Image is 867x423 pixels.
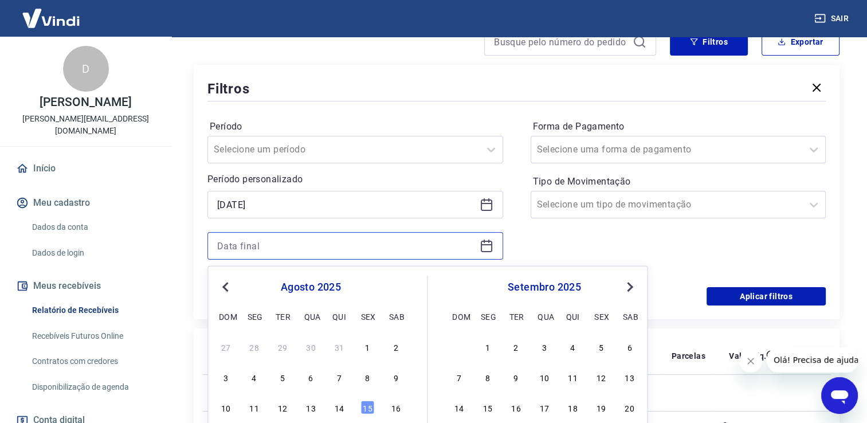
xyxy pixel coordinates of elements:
[389,309,403,323] div: sab
[219,401,233,414] div: Choose domingo, 10 de agosto de 2025
[812,8,853,29] button: Sair
[538,309,551,323] div: qua
[28,216,158,239] a: Dados da conta
[481,370,495,384] div: Choose segunda-feira, 8 de setembro de 2025
[821,377,858,414] iframe: Botão para abrir a janela de mensagens
[248,340,261,354] div: Choose segunda-feira, 28 de julho de 2025
[389,340,403,354] div: Choose sábado, 2 de agosto de 2025
[538,401,551,414] div: Choose quarta-feira, 17 de setembro de 2025
[452,309,466,323] div: dom
[248,309,261,323] div: seg
[389,401,403,414] div: Choose sábado, 16 de agosto de 2025
[594,370,608,384] div: Choose sexta-feira, 12 de setembro de 2025
[533,120,824,134] label: Forma de Pagamento
[566,401,580,414] div: Choose quinta-feira, 18 de setembro de 2025
[304,309,317,323] div: qua
[28,375,158,399] a: Disponibilização de agenda
[28,299,158,322] a: Relatório de Recebíveis
[28,241,158,265] a: Dados de login
[332,309,346,323] div: qui
[623,280,637,294] button: Next Month
[14,190,158,216] button: Meu cadastro
[452,370,466,384] div: Choose domingo, 7 de setembro de 2025
[623,401,637,414] div: Choose sábado, 20 de setembro de 2025
[219,370,233,384] div: Choose domingo, 3 de agosto de 2025
[218,280,232,294] button: Previous Month
[452,401,466,414] div: Choose domingo, 14 de setembro de 2025
[767,347,858,373] iframe: Mensagem da empresa
[304,401,317,414] div: Choose quarta-feira, 13 de agosto de 2025
[276,370,289,384] div: Choose terça-feira, 5 de agosto de 2025
[594,309,608,323] div: sex
[481,340,495,354] div: Choose segunda-feira, 1 de setembro de 2025
[219,340,233,354] div: Choose domingo, 27 de julho de 2025
[248,401,261,414] div: Choose segunda-feira, 11 de agosto de 2025
[219,309,233,323] div: dom
[451,280,638,294] div: setembro 2025
[360,401,374,414] div: Choose sexta-feira, 15 de agosto de 2025
[332,401,346,414] div: Choose quinta-feira, 14 de agosto de 2025
[304,340,317,354] div: Choose quarta-feira, 30 de julho de 2025
[538,340,551,354] div: Choose quarta-feira, 3 de setembro de 2025
[509,309,523,323] div: ter
[533,175,824,189] label: Tipo de Movimentação
[28,324,158,348] a: Recebíveis Futuros Online
[304,370,317,384] div: Choose quarta-feira, 6 de agosto de 2025
[729,350,766,362] p: Valor Líq.
[14,273,158,299] button: Meus recebíveis
[28,350,158,373] a: Contratos com credores
[9,113,162,137] p: [PERSON_NAME][EMAIL_ADDRESS][DOMAIN_NAME]
[14,156,158,181] a: Início
[707,287,826,305] button: Aplicar filtros
[360,309,374,323] div: sex
[509,401,523,414] div: Choose terça-feira, 16 de setembro de 2025
[40,96,131,108] p: [PERSON_NAME]
[217,196,475,213] input: Data inicial
[217,237,475,254] input: Data final
[276,401,289,414] div: Choose terça-feira, 12 de agosto de 2025
[538,370,551,384] div: Choose quarta-feira, 10 de setembro de 2025
[481,401,495,414] div: Choose segunda-feira, 15 de setembro de 2025
[566,370,580,384] div: Choose quinta-feira, 11 de setembro de 2025
[276,309,289,323] div: ter
[594,340,608,354] div: Choose sexta-feira, 5 de setembro de 2025
[672,350,705,362] p: Parcelas
[670,28,748,56] button: Filtros
[389,370,403,384] div: Choose sábado, 9 de agosto de 2025
[360,370,374,384] div: Choose sexta-feira, 8 de agosto de 2025
[360,340,374,354] div: Choose sexta-feira, 1 de agosto de 2025
[217,280,404,294] div: agosto 2025
[7,8,96,17] span: Olá! Precisa de ajuda?
[248,370,261,384] div: Choose segunda-feira, 4 de agosto de 2025
[494,33,628,50] input: Busque pelo número do pedido
[14,1,88,36] img: Vindi
[207,173,503,186] p: Período personalizado
[207,80,250,98] h5: Filtros
[332,340,346,354] div: Choose quinta-feira, 31 de julho de 2025
[566,309,580,323] div: qui
[332,370,346,384] div: Choose quinta-feira, 7 de agosto de 2025
[739,350,762,373] iframe: Fechar mensagem
[509,370,523,384] div: Choose terça-feira, 9 de setembro de 2025
[762,28,839,56] button: Exportar
[594,401,608,414] div: Choose sexta-feira, 19 de setembro de 2025
[481,309,495,323] div: seg
[63,46,109,92] div: D
[566,340,580,354] div: Choose quinta-feira, 4 de setembro de 2025
[509,340,523,354] div: Choose terça-feira, 2 de setembro de 2025
[623,370,637,384] div: Choose sábado, 13 de setembro de 2025
[623,309,637,323] div: sab
[210,120,501,134] label: Período
[623,340,637,354] div: Choose sábado, 6 de setembro de 2025
[452,340,466,354] div: Choose domingo, 31 de agosto de 2025
[276,340,289,354] div: Choose terça-feira, 29 de julho de 2025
